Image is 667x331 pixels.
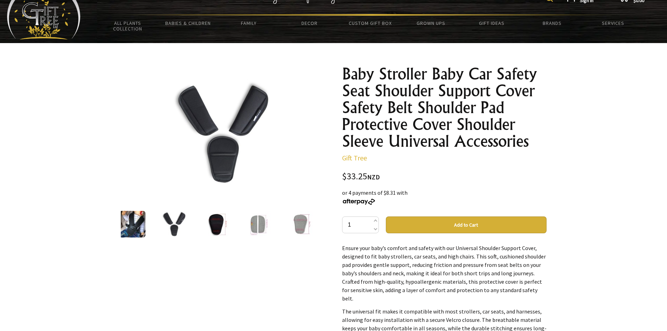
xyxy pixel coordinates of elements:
[522,16,583,30] a: Brands
[161,211,187,237] img: Baby Stroller Baby Car Safety Seat Shoulder Support Cover Safety Belt Shoulder Pad Protective Cov...
[583,16,643,30] a: Services
[386,216,547,233] button: Add to Cart
[342,244,547,303] p: Ensure your baby’s comfort and safety with our Universal Shoulder Support Cover, designed to fit ...
[245,211,271,237] img: Baby Stroller Baby Car Safety Seat Shoulder Support Cover Safety Belt Shoulder Pad Protective Cov...
[342,199,376,205] img: Afterpay
[367,173,380,181] span: NZD
[401,16,461,30] a: Grown Ups
[342,153,367,162] a: Gift Tree
[342,188,547,205] div: or 4 payments of $8.31 with
[342,172,547,181] div: $33.25
[203,211,229,237] img: Baby Stroller Baby Car Safety Seat Shoulder Support Cover Safety Belt Shoulder Pad Protective Cov...
[218,16,279,30] a: Family
[342,65,547,150] h1: Baby Stroller Baby Car Safety Seat Shoulder Support Cover Safety Belt Shoulder Pad Protective Cov...
[168,79,278,188] img: Baby Stroller Baby Car Safety Seat Shoulder Support Cover Safety Belt Shoulder Pad Protective Cov...
[279,16,340,30] a: Decor
[287,211,313,237] img: Baby Stroller Baby Car Safety Seat Shoulder Support Cover Safety Belt Shoulder Pad Protective Cov...
[461,16,522,30] a: Gift Ideas
[119,211,145,237] img: Baby Stroller Baby Car Safety Seat Shoulder Support Cover Safety Belt Shoulder Pad Protective Cov...
[340,16,401,30] a: Custom Gift Box
[97,16,158,36] a: All Plants Collection
[158,16,218,30] a: Babies & Children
